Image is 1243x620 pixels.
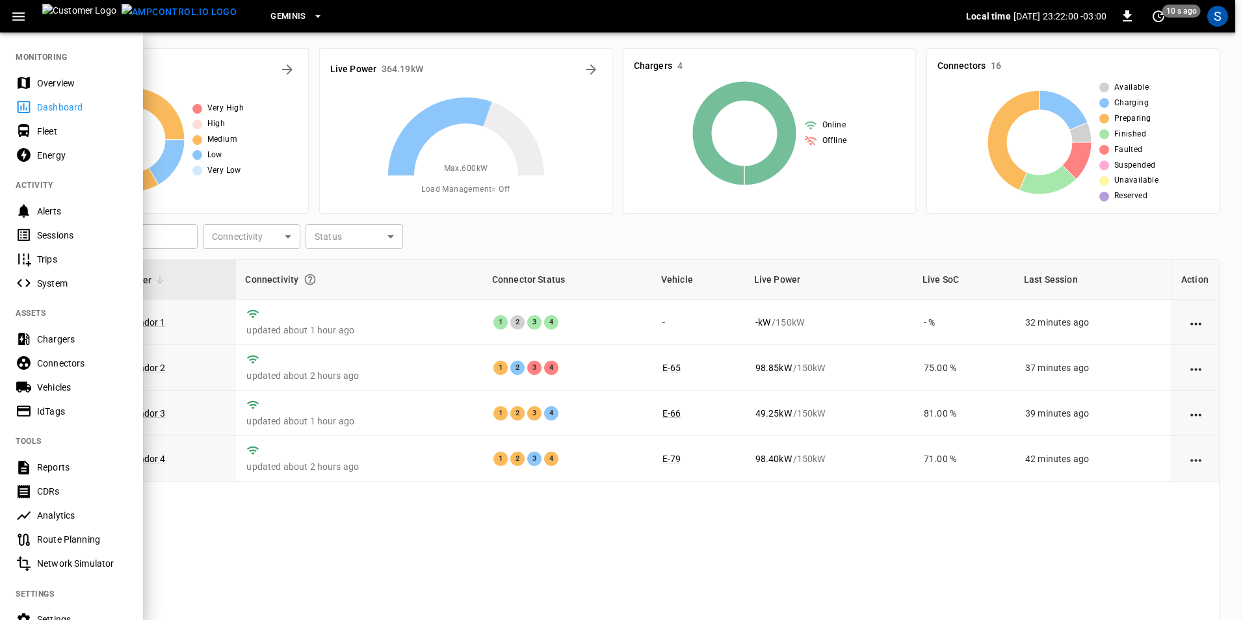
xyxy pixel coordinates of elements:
div: IdTags [37,405,127,418]
img: ampcontrol.io logo [122,4,237,20]
div: Vehicles [37,381,127,394]
div: Overview [37,77,127,90]
div: profile-icon [1207,6,1228,27]
div: Dashboard [37,101,127,114]
img: Customer Logo [42,4,116,29]
div: Reports [37,461,127,474]
p: [DATE] 23:22:00 -03:00 [1014,10,1106,23]
div: Sessions [37,229,127,242]
p: Local time [966,10,1011,23]
div: Chargers [37,333,127,346]
button: set refresh interval [1148,6,1169,27]
div: Network Simulator [37,557,127,570]
div: Alerts [37,205,127,218]
div: Analytics [37,509,127,522]
div: Fleet [37,125,127,138]
div: Trips [37,253,127,266]
span: 10 s ago [1162,5,1201,18]
div: System [37,277,127,290]
div: Energy [37,149,127,162]
div: CDRs [37,485,127,498]
span: Geminis [270,9,306,24]
div: Connectors [37,357,127,370]
div: Route Planning [37,533,127,546]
